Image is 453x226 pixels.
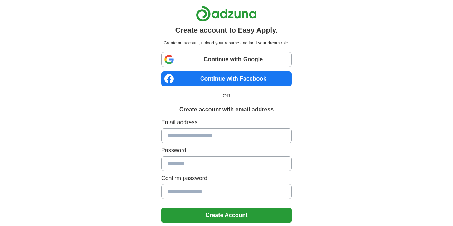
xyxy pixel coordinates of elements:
a: Continue with Google [161,52,292,67]
h1: Create account to Easy Apply. [175,25,278,35]
label: Email address [161,118,292,127]
p: Create an account, upload your resume and land your dream role. [163,40,290,46]
span: OR [218,92,235,100]
img: Adzuna logo [196,6,257,22]
label: Password [161,146,292,155]
a: Continue with Facebook [161,71,292,86]
h1: Create account with email address [179,105,274,114]
button: Create Account [161,208,292,223]
label: Confirm password [161,174,292,183]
